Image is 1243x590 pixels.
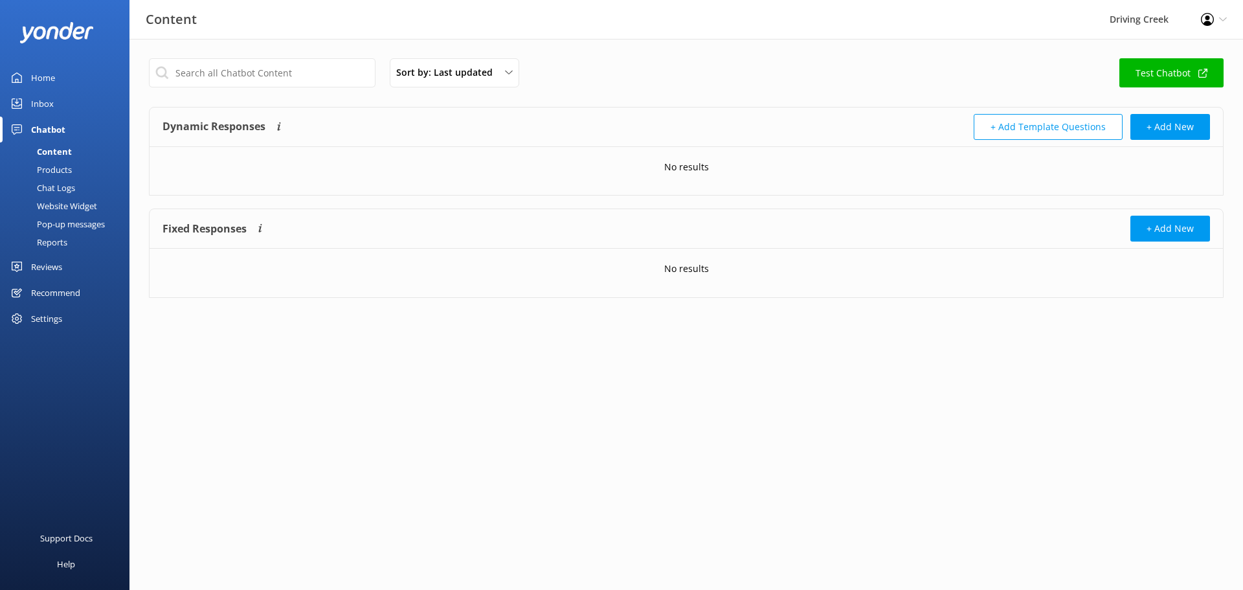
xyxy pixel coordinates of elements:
img: yonder-white-logo.png [19,22,94,43]
h3: Content [146,9,197,30]
a: Reports [8,233,129,251]
input: Search all Chatbot Content [149,58,375,87]
p: No results [664,160,709,174]
span: Sort by: Last updated [396,65,500,80]
div: Reviews [31,254,62,280]
a: Products [8,161,129,179]
button: + Add New [1130,216,1210,242]
div: Products [8,161,72,179]
div: Help [57,551,75,577]
a: Chat Logs [8,179,129,197]
div: Support Docs [40,525,93,551]
div: Website Widget [8,197,97,215]
div: Inbox [31,91,54,117]
div: Home [31,65,55,91]
button: + Add Template Questions [974,114,1123,140]
div: Pop-up messages [8,215,105,233]
a: Test Chatbot [1119,58,1224,87]
a: Pop-up messages [8,215,129,233]
div: Recommend [31,280,80,306]
div: Content [8,142,72,161]
div: Chat Logs [8,179,75,197]
h4: Dynamic Responses [162,114,265,140]
div: Reports [8,233,67,251]
button: + Add New [1130,114,1210,140]
p: No results [664,262,709,276]
div: Chatbot [31,117,65,142]
a: Website Widget [8,197,129,215]
div: Settings [31,306,62,332]
a: Content [8,142,129,161]
h4: Fixed Responses [162,216,247,242]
